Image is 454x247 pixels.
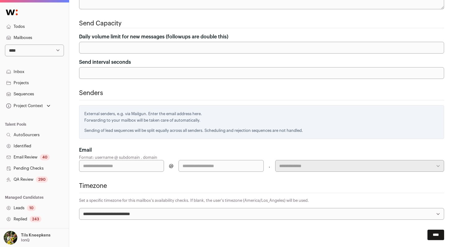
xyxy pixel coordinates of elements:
[2,231,52,245] button: Open dropdown
[269,162,270,170] span: .
[4,231,17,245] img: 6689865-medium_jpg
[27,205,36,211] div: 10
[79,155,444,160] p: Format: username @ subdomain . domain
[30,216,41,222] div: 243
[5,102,52,110] button: Open dropdown
[21,233,50,238] p: Tils Kneepkens
[84,110,439,117] p: External senders, e.g. via Mailgun. Enter the email address here.
[36,176,48,183] div: 290
[79,58,131,66] label: Send interval seconds
[79,33,228,41] label: Daily volume limit for new messages (followups are double this)
[79,198,444,203] p: Set a specific timezone for this mailbox's availability checks. If blank, the user's timezone (Am...
[79,19,444,28] h2: Send Capacity
[79,89,444,97] h2: Senders
[79,146,92,154] label: Email
[79,182,444,190] h2: Timezone
[2,6,21,19] img: Wellfound
[5,103,43,108] div: Project Context
[84,117,439,123] p: Forwarding to your mailbox will be taken care of automatically.
[84,127,439,134] p: Sending of lead sequences will be split equally across all senders. Scheduling and rejection sequ...
[40,154,50,160] div: 40
[21,238,30,243] p: IonQ
[169,162,174,170] span: @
